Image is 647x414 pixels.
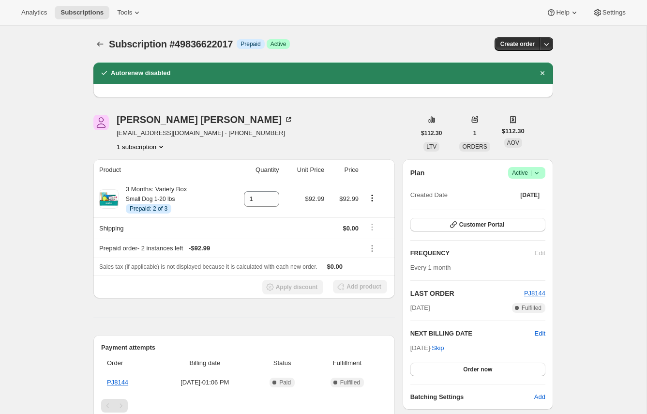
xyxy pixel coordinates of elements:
[426,340,450,356] button: Skip
[410,218,545,231] button: Customer Portal
[410,344,444,352] span: [DATE] ·
[410,190,448,200] span: Created Date
[93,115,109,130] span: Kristen Luke
[119,184,187,214] div: 3 Months: Variety Box
[473,129,477,137] span: 1
[410,248,535,258] h2: FREQUENCY
[410,329,535,338] h2: NEXT BILLING DATE
[364,222,380,232] button: Shipping actions
[410,264,451,271] span: Every 1 month
[111,68,171,78] h2: Autorenew disabled
[426,143,436,150] span: LTV
[524,289,545,298] button: PJ8144
[109,39,233,49] span: Subscription #49836622017
[339,195,359,202] span: $92.99
[415,126,448,140] button: $112.30
[410,303,430,313] span: [DATE]
[327,263,343,270] span: $0.00
[189,244,210,253] span: - $92.99
[459,221,504,229] span: Customer Portal
[93,217,226,239] th: Shipping
[279,379,291,386] span: Paid
[117,128,293,138] span: [EMAIL_ADDRESS][DOMAIN_NAME] · [PHONE_NUMBER]
[327,159,361,181] th: Price
[421,129,442,137] span: $112.30
[556,9,569,16] span: Help
[541,6,585,19] button: Help
[528,389,551,405] button: Add
[410,363,545,376] button: Order now
[467,126,482,140] button: 1
[536,66,549,80] button: Dismiss notification
[101,343,387,353] h2: Payment attempts
[462,143,487,150] span: ORDERS
[507,139,519,146] span: AOV
[432,343,444,353] span: Skip
[126,196,175,202] small: Small Dog 1-20 lbs
[410,392,534,402] h6: Batching Settings
[271,40,286,48] span: Active
[93,37,107,51] button: Subscriptions
[241,40,260,48] span: Prepaid
[55,6,109,19] button: Subscriptions
[305,195,324,202] span: $92.99
[159,358,252,368] span: Billing date
[313,358,381,368] span: Fulfillment
[93,159,226,181] th: Product
[495,37,541,51] button: Create order
[130,205,167,213] span: Prepaid: 2 of 3
[99,244,359,253] div: Prepaid order - 2 instances left
[159,378,252,387] span: [DATE] · 01:06 PM
[520,191,540,199] span: [DATE]
[107,379,128,386] a: PJ8144
[226,159,282,181] th: Quantity
[282,159,328,181] th: Unit Price
[117,9,132,16] span: Tools
[535,329,545,338] button: Edit
[117,142,166,152] button: Product actions
[117,115,293,124] div: [PERSON_NAME] [PERSON_NAME]
[60,9,104,16] span: Subscriptions
[99,263,317,270] span: Sales tax (if applicable) is not displayed because it is calculated with each new order.
[99,189,119,209] img: product img
[602,9,626,16] span: Settings
[410,168,425,178] h2: Plan
[340,379,360,386] span: Fulfilled
[500,40,535,48] span: Create order
[502,126,525,136] span: $112.30
[410,289,524,298] h2: LAST ORDER
[522,304,542,312] span: Fulfilled
[101,399,387,413] nav: Pagination
[530,169,532,177] span: |
[343,225,359,232] span: $0.00
[364,193,380,203] button: Product actions
[587,6,632,19] button: Settings
[257,358,307,368] span: Status
[524,290,545,297] a: PJ8144
[21,9,47,16] span: Analytics
[534,392,545,402] span: Add
[514,188,545,202] button: [DATE]
[111,6,148,19] button: Tools
[101,353,156,374] th: Order
[463,366,492,373] span: Order now
[512,168,542,178] span: Active
[15,6,53,19] button: Analytics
